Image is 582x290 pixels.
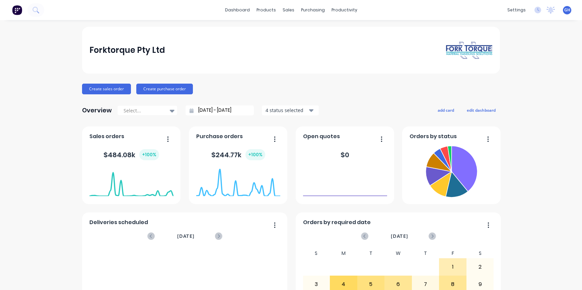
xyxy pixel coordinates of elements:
a: dashboard [222,5,253,15]
div: purchasing [298,5,328,15]
div: F [439,249,466,258]
button: edit dashboard [462,106,500,114]
div: + 100 % [139,149,159,160]
div: products [253,5,279,15]
span: [DATE] [391,232,408,240]
div: 2 [467,259,494,275]
img: Forktorque Pty Ltd [446,41,493,60]
div: T [357,249,385,258]
div: productivity [328,5,361,15]
div: S [466,249,494,258]
button: Create sales order [82,84,131,94]
div: + 100 % [245,149,265,160]
div: W [384,249,412,258]
div: Forktorque Pty Ltd [89,43,165,57]
div: 4 status selected [266,107,308,114]
img: Factory [12,5,22,15]
span: Sales orders [89,132,124,140]
span: Orders by required date [303,218,371,226]
div: Overview [82,104,112,117]
div: 1 [439,259,466,275]
span: Deliveries scheduled [89,218,148,226]
span: GH [564,7,570,13]
div: settings [504,5,529,15]
div: $ 244.77k [211,149,265,160]
div: T [412,249,439,258]
div: sales [279,5,298,15]
span: Orders by status [410,132,457,140]
span: Purchase orders [196,132,243,140]
button: add card [433,106,458,114]
span: Open quotes [303,132,340,140]
button: 4 status selected [262,105,319,115]
div: $ 484.08k [103,149,159,160]
div: $ 0 [341,150,349,160]
button: Create purchase order [136,84,193,94]
div: M [330,249,357,258]
div: S [303,249,330,258]
span: [DATE] [177,232,195,240]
